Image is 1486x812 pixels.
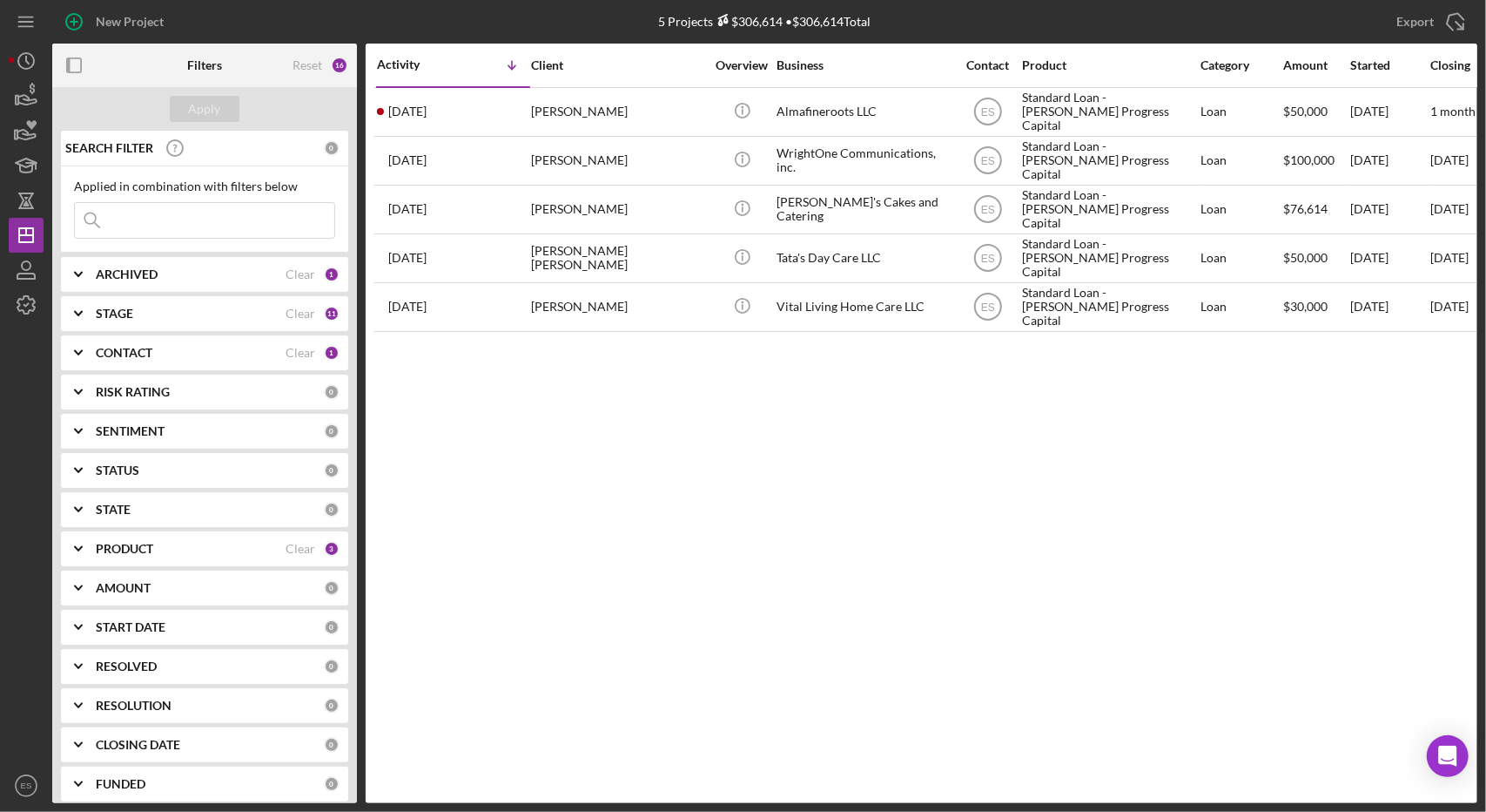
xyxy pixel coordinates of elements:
[777,186,951,233] div: [PERSON_NAME]'s Cakes and Catering
[96,4,164,39] div: New Project
[9,768,44,803] button: ES
[388,251,427,265] time: 2025-09-03 14:44
[388,300,427,314] time: 2025-08-26 15:06
[1283,299,1328,314] span: $30,000
[531,284,705,330] div: [PERSON_NAME]
[96,503,131,517] b: STATE
[531,138,705,184] div: [PERSON_NAME]
[1022,58,1196,72] div: Product
[324,423,340,439] div: 0
[96,660,157,673] b: RESOLVED
[980,253,994,265] text: ES
[324,776,340,792] div: 0
[21,782,32,791] text: ES
[96,777,145,791] b: FUNDED
[777,58,951,72] div: Business
[96,738,180,752] b: CLOSING DATE
[324,737,340,753] div: 0
[96,267,158,281] b: ARCHIVED
[187,58,222,72] b: Filters
[1350,138,1429,184] div: [DATE]
[1430,250,1469,265] time: [DATE]
[286,542,315,556] div: Clear
[324,502,340,518] div: 0
[388,153,427,167] time: 2025-09-22 15:58
[980,301,994,314] text: ES
[777,89,951,135] div: Almafineroots LLC
[1350,284,1429,330] div: [DATE]
[388,202,427,216] time: 2025-09-18 12:30
[96,620,165,634] b: START DATE
[1022,89,1196,135] div: Standard Loan - [PERSON_NAME] Progress Capital
[1200,235,1281,281] div: Loan
[980,155,994,167] text: ES
[96,581,151,595] b: AMOUNT
[980,204,994,216] text: ES
[324,541,340,557] div: 3
[52,4,181,39] button: New Project
[96,542,153,556] b: PRODUCT
[286,267,315,281] div: Clear
[1350,186,1429,233] div: [DATE]
[1283,201,1328,216] span: $76,614
[96,385,170,399] b: RISK RATING
[1200,284,1281,330] div: Loan
[955,58,1020,72] div: Contact
[324,345,340,361] div: 1
[1350,235,1429,281] div: [DATE]
[531,89,705,135] div: [PERSON_NAME]
[709,58,775,72] div: Overview
[96,346,152,360] b: CONTACT
[324,463,340,478] div: 0
[324,580,340,596] div: 0
[1430,299,1469,314] time: [DATE]
[1350,58,1429,72] div: Started
[286,346,315,360] div: Clear
[324,384,340,400] div: 0
[286,307,315,321] div: Clear
[1379,4,1477,39] button: Export
[777,284,951,330] div: Vital Living Home Care LLC
[74,179,335,193] div: Applied in combination with filters below
[714,14,783,29] div: $306,614
[1350,89,1429,135] div: [DATE]
[1283,58,1348,72] div: Amount
[331,57,348,74] div: 16
[1283,152,1335,167] span: $100,000
[324,306,340,321] div: 11
[1430,152,1469,167] time: [DATE]
[292,58,322,72] div: Reset
[531,58,705,72] div: Client
[1022,235,1196,281] div: Standard Loan - [PERSON_NAME] Progress Capital
[324,267,340,282] div: 1
[531,235,705,281] div: [PERSON_NAME] [PERSON_NAME]
[96,307,133,321] b: STAGE
[531,186,705,233] div: [PERSON_NAME]
[777,235,951,281] div: Tata's Day Care LLC
[777,138,951,184] div: WrightOne Communications, inc.
[980,106,994,118] text: ES
[96,699,171,713] b: RESOLUTION
[189,96,221,122] div: Apply
[1200,138,1281,184] div: Loan
[65,141,153,155] b: SEARCH FILTER
[1430,201,1469,216] time: [DATE]
[377,58,454,71] div: Activity
[96,464,139,477] b: STATUS
[1427,735,1469,777] div: Open Intercom Messenger
[1200,186,1281,233] div: Loan
[324,140,340,156] div: 0
[1396,4,1434,39] div: Export
[324,698,340,714] div: 0
[1200,89,1281,135] div: Loan
[1022,186,1196,233] div: Standard Loan - [PERSON_NAME] Progress Capital
[170,96,239,122] button: Apply
[659,14,871,29] div: 5 Projects • $306,614 Total
[1283,250,1328,265] span: $50,000
[1430,104,1476,118] time: 1 month
[96,424,165,438] b: SENTIMENT
[388,105,427,118] time: 2025-10-03 18:58
[1200,58,1281,72] div: Category
[1022,138,1196,184] div: Standard Loan - [PERSON_NAME] Progress Capital
[324,619,340,635] div: 0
